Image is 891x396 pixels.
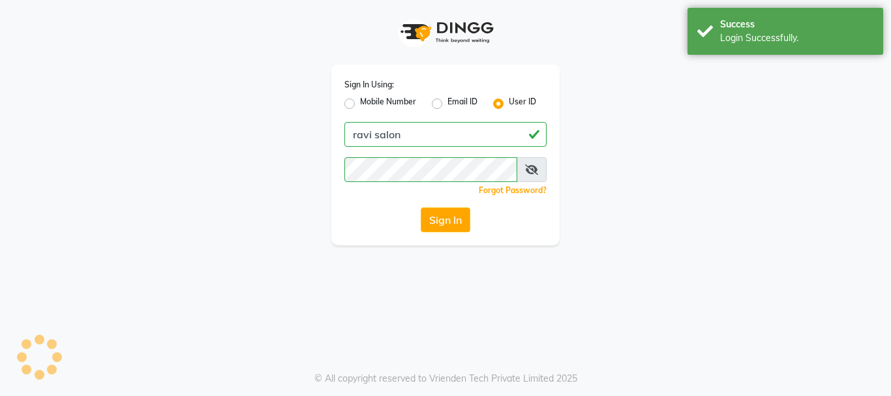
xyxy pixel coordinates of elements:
label: User ID [509,96,536,112]
div: Login Successfully. [720,31,873,45]
div: Success [720,18,873,31]
label: Email ID [447,96,477,112]
input: Username [344,157,517,182]
label: Mobile Number [360,96,416,112]
a: Forgot Password? [479,185,547,195]
button: Sign In [421,207,470,232]
label: Sign In Using: [344,79,394,91]
img: logo1.svg [393,13,498,52]
input: Username [344,122,547,147]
